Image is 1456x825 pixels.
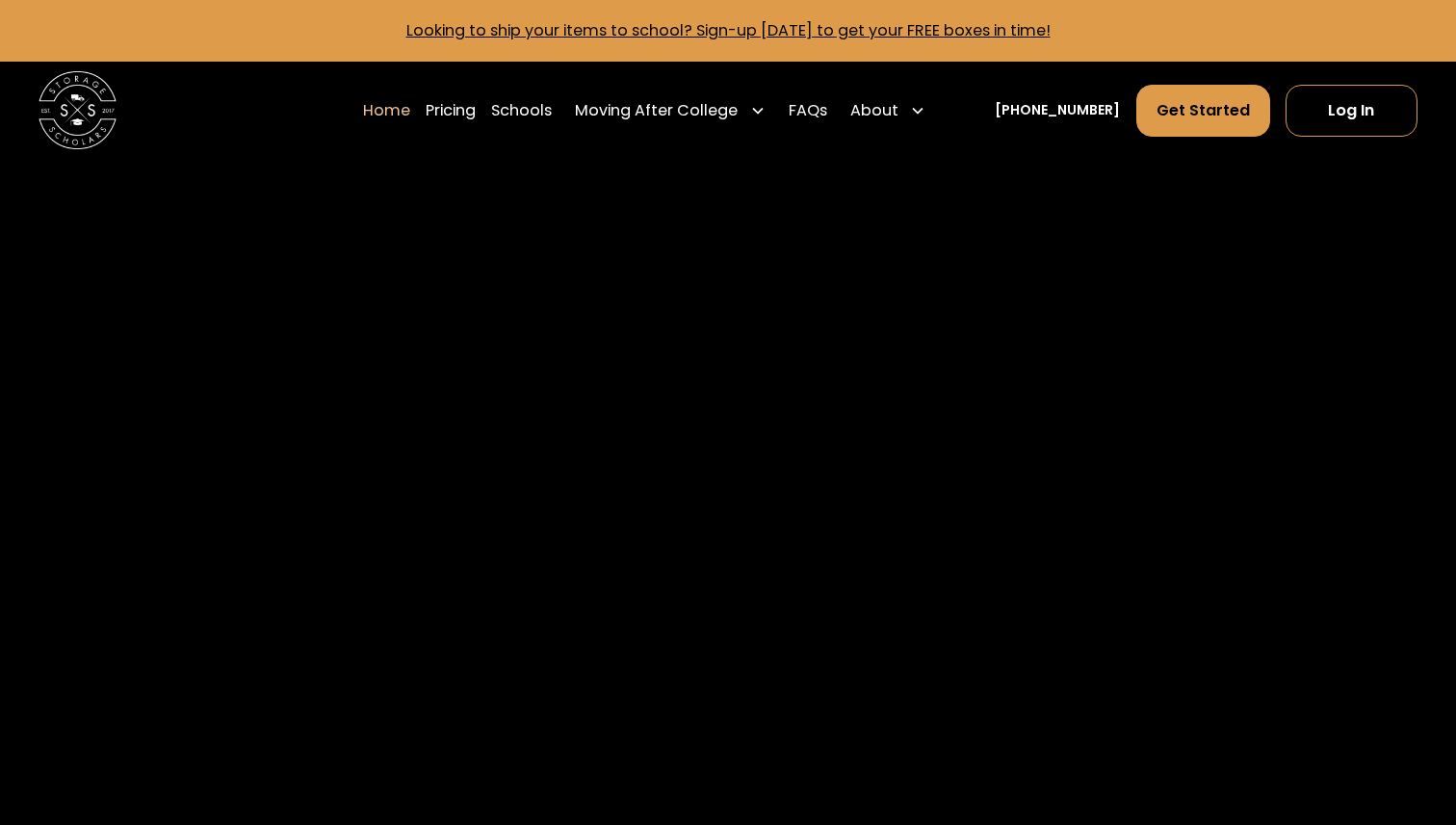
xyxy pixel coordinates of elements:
a: Pricing [426,84,476,138]
a: Log In [1286,85,1417,137]
div: About [850,99,898,122]
a: FAQs [789,84,827,138]
a: Home [363,84,410,138]
div: Moving After College [575,99,738,122]
a: [PHONE_NUMBER] [995,100,1120,120]
img: Storage Scholars main logo [39,71,117,149]
a: Get Started [1136,85,1270,137]
a: Schools [491,84,552,138]
a: Looking to ship your items to school? Sign-up [DATE] to get your FREE boxes in time! [406,19,1051,41]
